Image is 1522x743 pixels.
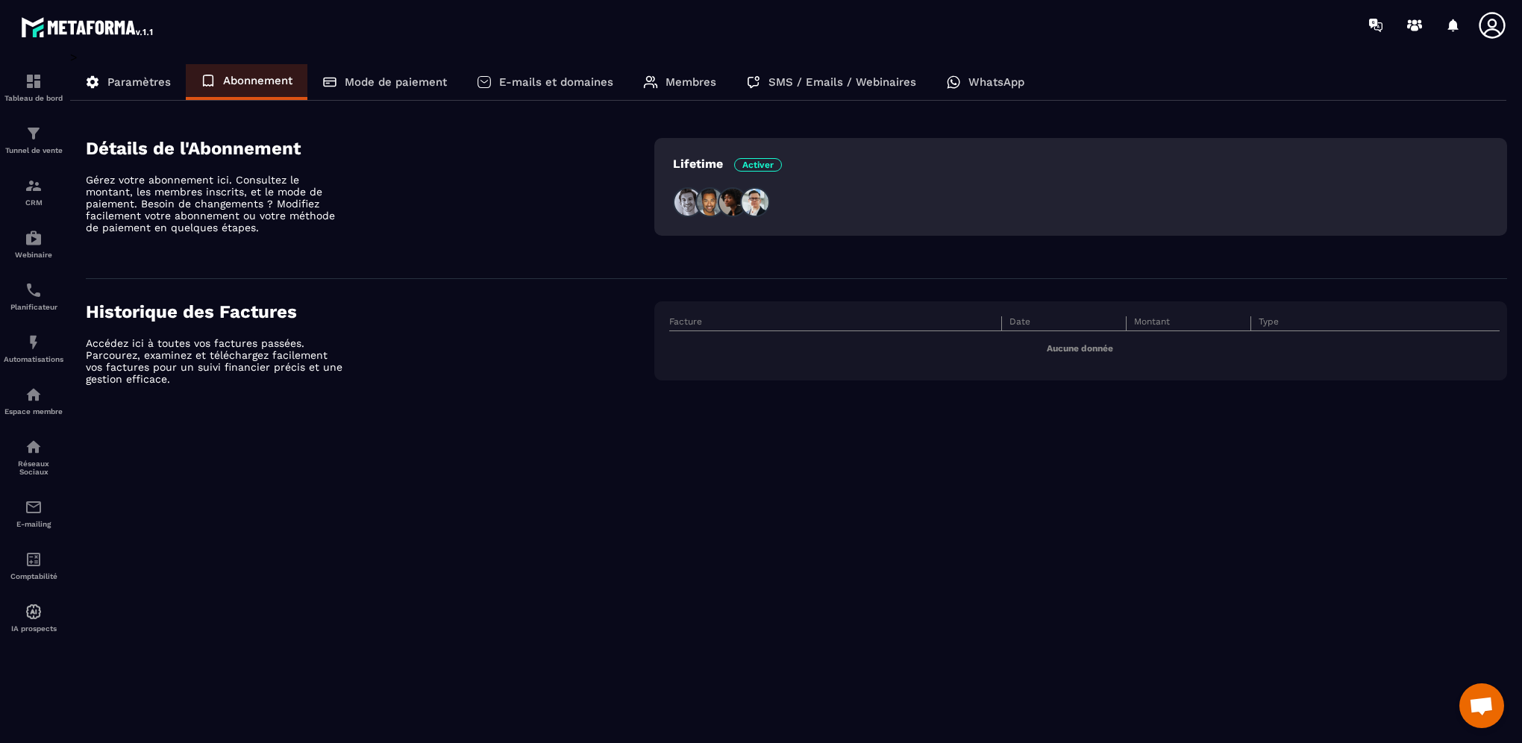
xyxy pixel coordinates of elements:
p: Tableau de bord [4,94,63,102]
a: formationformationCRM [4,166,63,218]
a: schedulerschedulerPlanificateur [4,270,63,322]
img: logo [21,13,155,40]
p: IA prospects [4,624,63,633]
img: scheduler [25,281,43,299]
th: Facture [669,316,1001,331]
img: automations [25,603,43,621]
p: Paramètres [107,75,171,89]
th: Montant [1126,316,1250,331]
a: emailemailE-mailing [4,487,63,539]
a: formationformationTunnel de vente [4,113,63,166]
p: Abonnement [223,74,292,87]
th: Type [1250,316,1500,331]
a: Ouvrir le chat [1459,683,1504,728]
img: formation [25,177,43,195]
div: > [70,50,1507,430]
img: accountant [25,551,43,568]
p: Mode de paiement [345,75,447,89]
p: Lifetime [673,157,782,171]
img: automations [25,229,43,247]
p: Accédez ici à toutes vos factures passées. Parcourez, examinez et téléchargez facilement vos fact... [86,337,347,385]
td: Aucune donnée [669,331,1500,366]
p: Planificateur [4,303,63,311]
span: Activer [734,158,782,172]
a: social-networksocial-networkRéseaux Sociaux [4,427,63,487]
img: people1 [673,187,703,217]
p: Gérez votre abonnement ici. Consultez le montant, les membres inscrits, et le mode de paiement. B... [86,174,347,233]
img: people4 [740,187,770,217]
img: email [25,498,43,516]
p: CRM [4,198,63,207]
a: automationsautomationsWebinaire [4,218,63,270]
img: formation [25,125,43,142]
h4: Détails de l'Abonnement [86,138,654,159]
p: Membres [666,75,716,89]
p: WhatsApp [968,75,1024,89]
a: automationsautomationsAutomatisations [4,322,63,374]
p: SMS / Emails / Webinaires [768,75,916,89]
p: Comptabilité [4,572,63,580]
p: Réseaux Sociaux [4,460,63,476]
a: automationsautomationsEspace membre [4,374,63,427]
h4: Historique des Factures [86,301,654,322]
a: accountantaccountantComptabilité [4,539,63,592]
img: social-network [25,438,43,456]
img: automations [25,333,43,351]
img: people3 [718,187,748,217]
p: Webinaire [4,251,63,259]
img: formation [25,72,43,90]
img: people2 [695,187,725,217]
p: E-mails et domaines [499,75,613,89]
img: automations [25,386,43,404]
p: E-mailing [4,520,63,528]
a: formationformationTableau de bord [4,61,63,113]
p: Espace membre [4,407,63,416]
th: Date [1001,316,1126,331]
p: Tunnel de vente [4,146,63,154]
p: Automatisations [4,355,63,363]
